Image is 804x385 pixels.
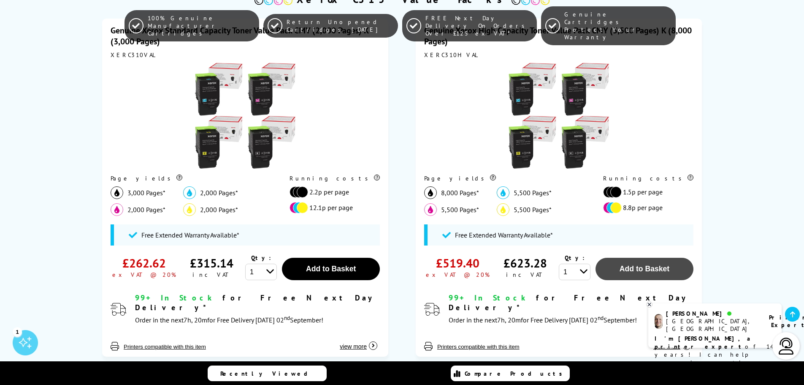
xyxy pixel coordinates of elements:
[284,314,290,322] sup: nd
[183,203,196,216] img: yellow_icon.svg
[111,186,123,199] img: black_icon.svg
[340,343,367,350] span: view more
[565,254,585,262] span: Qty:
[655,314,663,329] img: ashley-livechat.png
[208,366,327,381] a: Recently Viewed
[220,370,316,377] span: Recently Viewed
[425,14,532,37] span: FREE Next Day Delivery On Orders Over £125 ex VAT*
[449,293,690,312] span: for Free Next Day Delivery*
[135,293,215,303] span: 99+ In Stock
[666,317,758,333] div: [GEOGRAPHIC_DATA], [GEOGRAPHIC_DATA]
[200,188,238,197] span: 2,000 Pages*
[290,186,376,198] li: 2.2p per page
[596,258,693,280] button: Add to Basket
[506,271,544,279] div: inc VAT
[598,314,604,322] sup: nd
[451,366,570,381] a: Compare Products
[135,293,380,326] div: modal_delivery
[111,203,123,216] img: magenta_icon.svg
[449,316,637,324] span: Order in the next for Free Delivery [DATE] 02 September!
[290,202,376,213] li: 12.1p per page
[184,316,207,324] span: 7h, 20m
[282,258,380,280] button: Add to Basket
[135,293,376,312] span: for Free Next Day Delivery*
[306,265,356,273] span: Add to Basket
[190,255,233,271] div: £315.14
[465,370,567,377] span: Compare Products
[666,310,758,317] div: [PERSON_NAME]
[192,271,231,279] div: inc VAT
[424,175,586,182] div: Page yields
[337,334,380,350] button: view more
[497,186,509,199] img: cyan_icon.svg
[111,51,380,59] div: XERC310VAL
[200,205,238,214] span: 2,000 Pages*
[183,186,196,199] img: cyan_icon.svg
[424,186,437,199] img: black_icon.svg
[497,316,521,324] span: 7h, 20m
[449,293,529,303] span: 99+ In Stock
[127,188,165,197] span: 3,000 Pages*
[436,255,479,271] div: £519.40
[620,265,669,273] span: Add to Basket
[111,175,272,182] div: Page yields
[13,327,22,336] div: 1
[603,202,689,213] li: 8.8p per page
[778,338,795,355] img: user-headset-light.svg
[121,343,208,350] button: Printers compatible with this item
[424,51,693,59] div: XERC310HVAL
[603,186,689,198] li: 1.5p per page
[290,175,380,182] div: Running costs
[514,205,552,214] span: 5,500 Pages*
[122,255,166,271] div: £262.62
[441,188,479,197] span: 8,000 Pages*
[441,205,479,214] span: 5,500 Pages*
[251,254,271,262] span: Qty:
[141,231,239,239] span: Free Extended Warranty Available*
[655,335,753,350] b: I'm [PERSON_NAME], a printer expert
[112,271,176,279] div: ex VAT @ 20%
[506,63,612,169] img: Xerox High Capacity Toner Value Pack CMY (5,500 Pages) K (8,000 Pages)
[514,188,552,197] span: 5,500 Pages*
[192,63,298,169] img: Xerox Standard Capacity Toner Value Pack CMY (2,000 Pages) K (3,000 Pages)
[435,343,522,350] button: Printers compatible with this item
[127,205,165,214] span: 2,000 Pages*
[449,293,693,326] div: modal_delivery
[426,271,490,279] div: ex VAT @ 20%
[655,335,775,375] p: of 14 years! I can help you choose the right product
[135,316,323,324] span: Order in the next for Free Delivery [DATE] 02 September!
[504,255,547,271] div: £623.28
[455,231,553,239] span: Free Extended Warranty Available*
[148,14,254,37] span: 100% Genuine Manufacturer Cartridges
[424,203,437,216] img: magenta_icon.svg
[497,203,509,216] img: yellow_icon.svg
[603,175,693,182] div: Running costs
[287,18,393,33] span: Return Unopened Cartridges [DATE]
[564,11,671,41] span: Genuine Cartridges Protect Your Warranty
